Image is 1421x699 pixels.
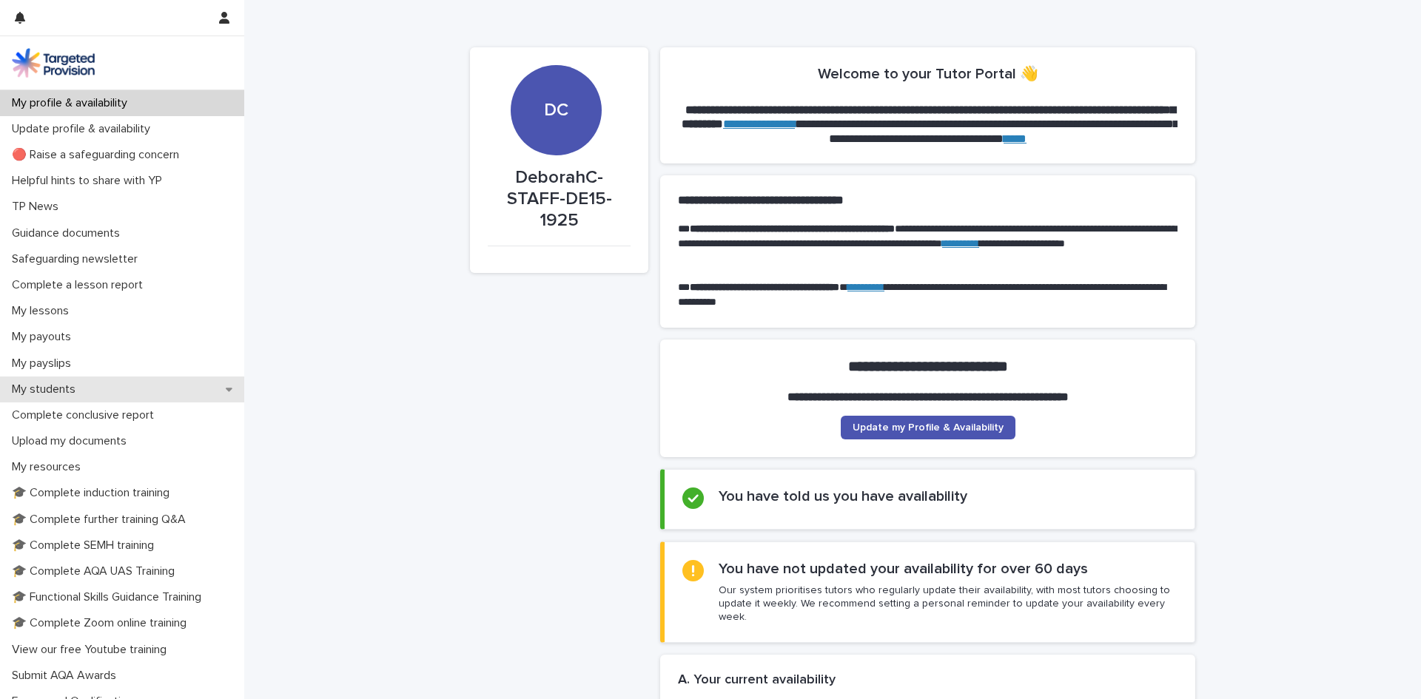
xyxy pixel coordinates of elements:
[719,487,967,505] h2: You have told us you have availability
[6,96,139,110] p: My profile & availability
[6,382,87,396] p: My students
[6,669,128,683] p: Submit AQA Awards
[6,252,150,266] p: Safeguarding newsletter
[719,584,1177,624] p: Our system prioritises tutors who regularly update their availability, with most tutors choosing ...
[6,174,174,188] p: Helpful hints to share with YP
[6,460,93,474] p: My resources
[6,304,81,318] p: My lessons
[511,10,601,121] div: DC
[678,672,836,689] h2: A. Your current availability
[6,643,178,657] p: View our free Youtube training
[6,434,138,448] p: Upload my documents
[853,422,1004,433] span: Update my Profile & Availability
[6,357,83,371] p: My payslips
[12,48,95,78] img: M5nRWzHhSzIhMunXDL62
[719,560,1088,578] h2: You have not updated your availability for over 60 days
[841,416,1015,439] a: Update my Profile & Availability
[818,65,1038,83] h2: Welcome to your Tutor Portal 👋
[6,330,83,344] p: My payouts
[6,486,181,500] p: 🎓 Complete induction training
[6,538,166,553] p: 🎓 Complete SEMH training
[6,590,213,604] p: 🎓 Functional Skills Guidance Training
[6,278,155,292] p: Complete a lesson report
[6,226,132,240] p: Guidance documents
[6,513,198,527] p: 🎓 Complete further training Q&A
[6,564,187,578] p: 🎓 Complete AQA UAS Training
[6,122,162,136] p: Update profile & availability
[6,200,70,214] p: TP News
[6,616,198,630] p: 🎓 Complete Zoom online training
[488,167,631,231] p: DeborahC-STAFF-DE15-1925
[6,148,191,162] p: 🔴 Raise a safeguarding concern
[6,408,166,422] p: Complete conclusive report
